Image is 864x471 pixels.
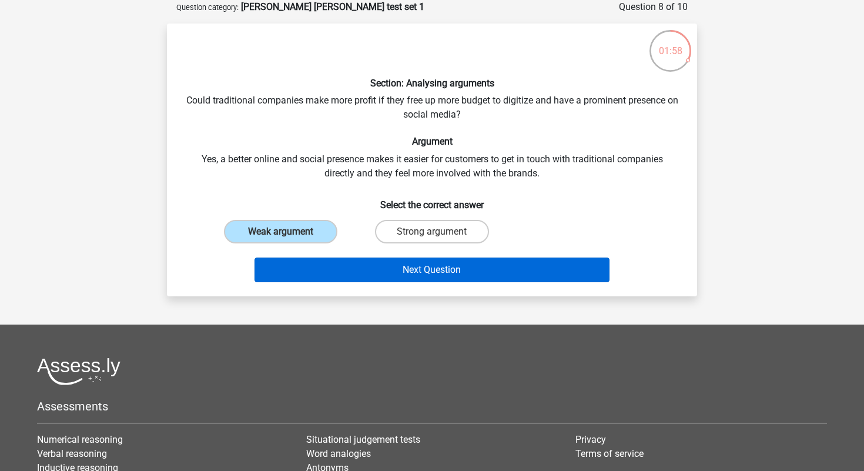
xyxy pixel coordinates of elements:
a: Terms of service [575,448,644,459]
label: Weak argument [224,220,337,243]
a: Numerical reasoning [37,434,123,445]
h5: Assessments [37,399,827,413]
div: Could traditional companies make more profit if they free up more budget to digitize and have a p... [172,33,692,287]
a: Privacy [575,434,606,445]
strong: [PERSON_NAME] [PERSON_NAME] test set 1 [241,1,424,12]
button: Next Question [254,258,610,282]
a: Verbal reasoning [37,448,107,459]
h6: Argument [186,136,678,147]
div: 01:58 [648,29,692,58]
h6: Section: Analysing arguments [186,78,678,89]
a: Word analogies [306,448,371,459]
h6: Select the correct answer [186,190,678,211]
img: Assessly logo [37,358,120,385]
label: Strong argument [375,220,488,243]
small: Question category: [176,3,239,12]
a: Situational judgement tests [306,434,420,445]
